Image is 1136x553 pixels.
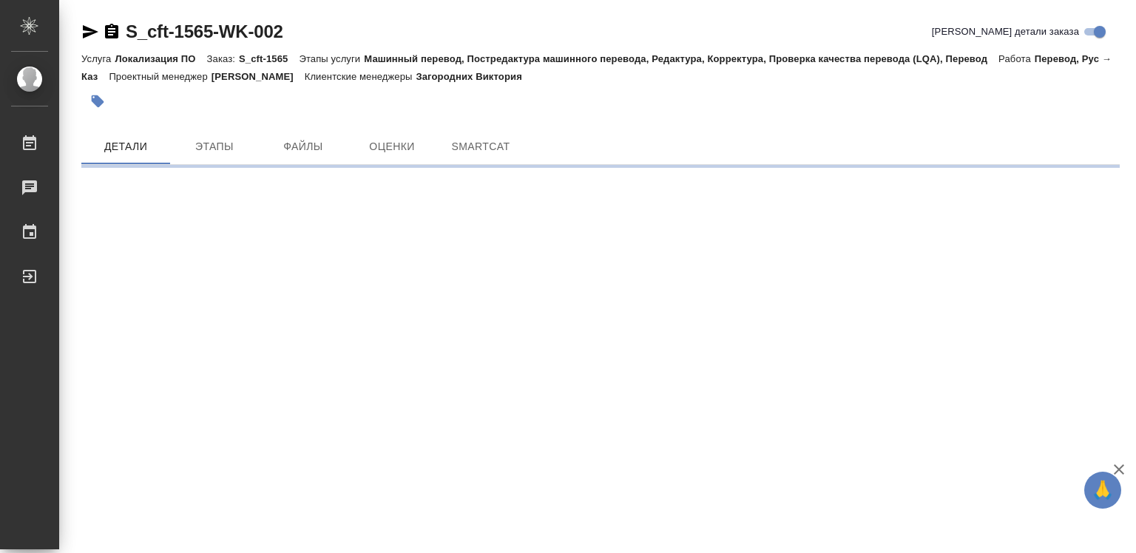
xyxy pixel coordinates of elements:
[998,53,1035,64] p: Работа
[239,53,299,64] p: S_cft-1565
[416,71,532,82] p: Загородних Виктория
[103,23,121,41] button: Скопировать ссылку
[81,85,114,118] button: Добавить тэг
[356,138,427,156] span: Оценки
[115,53,206,64] p: Локализация ПО
[109,71,211,82] p: Проектный менеджер
[299,53,364,64] p: Этапы услуги
[126,21,283,41] a: S_cft-1565-WK-002
[1084,472,1121,509] button: 🙏
[90,138,161,156] span: Детали
[212,71,305,82] p: [PERSON_NAME]
[81,23,99,41] button: Скопировать ссылку для ЯМессенджера
[932,24,1079,39] span: [PERSON_NAME] детали заказа
[207,53,239,64] p: Заказ:
[268,138,339,156] span: Файлы
[179,138,250,156] span: Этапы
[445,138,516,156] span: SmartCat
[81,53,115,64] p: Услуга
[1090,475,1115,506] span: 🙏
[364,53,998,64] p: Машинный перевод, Постредактура машинного перевода, Редактура, Корректура, Проверка качества пере...
[305,71,416,82] p: Клиентские менеджеры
